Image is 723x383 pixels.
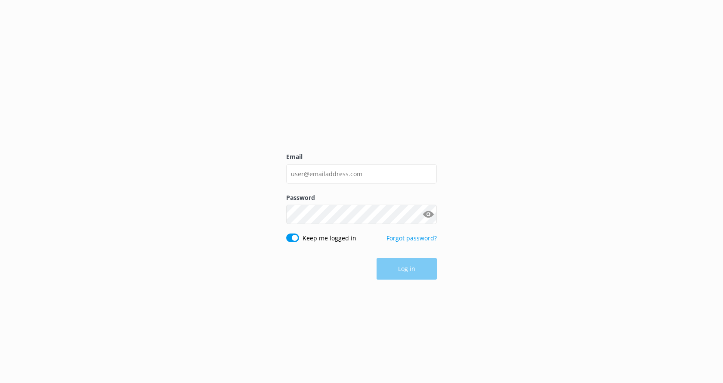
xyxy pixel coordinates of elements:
[303,234,356,243] label: Keep me logged in
[286,152,437,162] label: Email
[286,193,437,202] label: Password
[386,234,437,242] a: Forgot password?
[420,206,437,223] button: Show password
[286,164,437,184] input: user@emailaddress.com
